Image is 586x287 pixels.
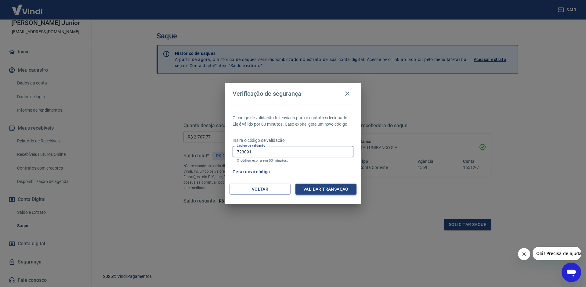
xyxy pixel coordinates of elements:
iframe: Fechar mensagem [518,248,530,260]
h4: Verificação de segurança [233,90,301,97]
iframe: Mensagem da empresa [533,247,581,260]
p: O código de validação foi enviado para o contato selecionado. Ele é válido por 03 minutos. Caso e... [233,115,353,127]
p: O código expira em 03 minutos. [237,159,349,163]
p: Insira o código de validação [233,137,353,144]
iframe: Botão para abrir a janela de mensagens [562,263,581,282]
button: Validar transação [295,184,356,195]
span: Olá! Precisa de ajuda? [4,4,51,9]
label: Código de validação [237,143,265,148]
button: Gerar novo código [230,166,273,178]
button: Voltar [230,184,291,195]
